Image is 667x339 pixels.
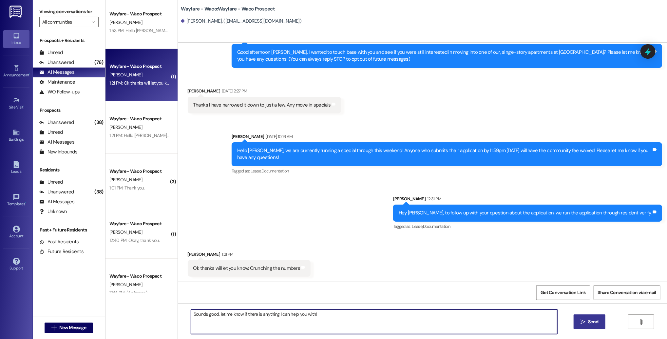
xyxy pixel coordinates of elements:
[220,251,233,258] div: 1:21 PM
[181,18,302,25] div: [PERSON_NAME]. ([EMAIL_ADDRESS][DOMAIN_NAME])
[93,187,105,197] div: (38)
[93,57,105,68] div: (76)
[541,289,586,296] span: Get Conversation Link
[109,177,142,183] span: [PERSON_NAME]
[191,309,557,334] textarea: Sounds good, let me know if there is anything I can help you with!
[10,6,23,18] img: ResiDesk Logo
[536,285,590,300] button: Get Conversation Link
[39,238,79,245] div: Past Residents
[109,28,586,33] div: 1:53 PM: Hello [PERSON_NAME], I wanted to see if you were still interested in scheduling a tour f...
[237,147,652,161] div: Hello [PERSON_NAME], we are currently running a special through this weekend! Anyone who submits ...
[232,166,662,176] div: Tagged as:
[220,88,247,94] div: [DATE] 2:27 PM
[3,127,29,145] a: Buildings
[39,129,63,136] div: Unread
[426,195,441,202] div: 12:31 PM
[581,319,585,325] i: 
[109,229,142,235] span: [PERSON_NAME]
[33,227,105,233] div: Past + Future Residents
[29,72,30,76] span: •
[3,30,29,48] a: Inbox
[109,290,147,296] div: 12:14 PM: (An Image)
[39,139,74,146] div: All Messages
[59,324,86,331] span: New Message
[33,107,105,114] div: Prospects
[39,208,67,215] div: Unknown
[251,168,261,174] span: Lease ,
[109,80,221,86] div: 1:21 PM: Ok thanks will let you know. Crunching the numbers
[51,325,56,330] i: 
[393,195,662,205] div: [PERSON_NAME]
[264,133,293,140] div: [DATE] 10:16 AM
[3,224,29,241] a: Account
[109,115,170,122] div: Wayfare - Waco Prospect
[39,49,63,56] div: Unread
[188,88,341,97] div: [PERSON_NAME]
[594,285,660,300] button: Share Conversation via email
[25,201,26,205] span: •
[193,102,331,109] div: Thanks I have narrowed it down to just a few. Any move in specials
[574,314,605,329] button: Send
[109,273,170,280] div: Wayfare - Waco Prospect
[109,282,142,288] span: [PERSON_NAME]
[45,323,93,333] button: New Message
[91,19,95,25] i: 
[3,256,29,273] a: Support
[39,7,99,17] label: Viewing conversations for
[232,133,662,142] div: [PERSON_NAME]
[39,119,74,126] div: Unanswered
[109,72,142,78] span: [PERSON_NAME]
[638,319,643,325] i: 
[3,159,29,177] a: Leads
[237,49,652,63] div: Good afternoon [PERSON_NAME], I wanted to touch base with you and see if you were still intereste...
[393,222,662,231] div: Tagged as:
[33,167,105,173] div: Residents
[193,265,300,272] div: Ok thanks will let you know. Crunching the numbers
[109,19,142,25] span: [PERSON_NAME]
[598,289,656,296] span: Share Conversation via email
[261,168,289,174] span: Documentation
[39,79,75,86] div: Maintenance
[109,10,170,17] div: Wayfare - Waco Prospect
[39,69,74,76] div: All Messages
[109,124,142,130] span: [PERSON_NAME]
[39,248,84,255] div: Future Residents
[39,149,77,155] div: New Inbounds
[109,185,145,191] div: 1:01 PM: Thank you.
[109,132,629,138] div: 1:21 PM: Hello [PERSON_NAME], I wanted to touch base with you and see if you were still intereste...
[3,191,29,209] a: Templates •
[39,179,63,186] div: Unread
[181,6,275,12] b: Wayfare - Waco: Wayfare - Waco Prospect
[93,117,105,128] div: (38)
[39,89,80,95] div: WO Follow-ups
[423,224,450,229] span: Documentation
[588,318,598,325] span: Send
[109,63,170,70] div: Wayfare - Waco Prospect
[188,251,311,260] div: [PERSON_NAME]
[412,224,423,229] span: Lease ,
[3,95,29,112] a: Site Visit •
[39,198,74,205] div: All Messages
[39,189,74,195] div: Unanswered
[33,37,105,44] div: Prospects + Residents
[24,104,25,109] span: •
[109,237,160,243] div: 12:40 PM: Okay, thank you.
[109,220,170,227] div: Wayfare - Waco Prospect
[39,59,74,66] div: Unanswered
[399,209,652,216] div: Hey [PERSON_NAME], to follow up with your question about the application, we run the application ...
[109,168,170,175] div: Wayfare - Waco Prospect
[42,17,88,27] input: All communities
